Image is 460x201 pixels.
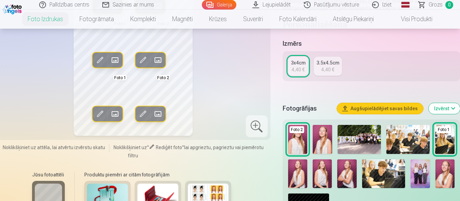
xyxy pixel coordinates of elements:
[429,1,443,9] span: Grozs
[114,145,147,150] span: Noklikšķiniet uz
[19,10,71,29] a: Foto izdrukas
[156,145,182,150] span: Rediģēt foto
[316,59,339,66] div: 3.5x4.5cm
[283,39,460,48] h5: Izmērs
[182,145,184,150] span: "
[164,10,201,29] a: Magnēti
[337,103,423,114] button: Augšupielādējiet savas bildes
[201,10,235,29] a: Krūzes
[291,59,306,66] div: 3x4cm
[3,3,24,14] img: /fa1
[436,126,451,133] div: Foto 1
[81,171,234,178] h6: Produktu piemēri ar citām fotogrāfijām
[283,104,331,113] h5: Fotogrāfijas
[271,10,325,29] a: Foto kalendāri
[288,57,308,76] a: 3x4cm4,40 €
[445,1,453,9] span: 0
[382,10,441,29] a: Visi produkti
[3,144,105,151] span: Noklikšķiniet uz attēla, lai atvērtu izvērstu skatu
[292,66,305,73] div: 4,40 €
[325,10,382,29] a: Atslēgu piekariņi
[429,103,460,114] button: Izvērst
[32,171,65,178] h6: Jūsu fotoattēli
[290,126,304,133] div: Foto 2
[128,145,264,158] span: lai apgrieztu, pagrieztu vai piemērotu filtru
[147,145,149,150] span: "
[321,66,334,73] div: 4,40 €
[314,57,342,76] a: 3.5x4.5cm4,40 €
[71,10,122,29] a: Fotogrāmata
[122,10,164,29] a: Komplekti
[235,10,271,29] a: Suvenīri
